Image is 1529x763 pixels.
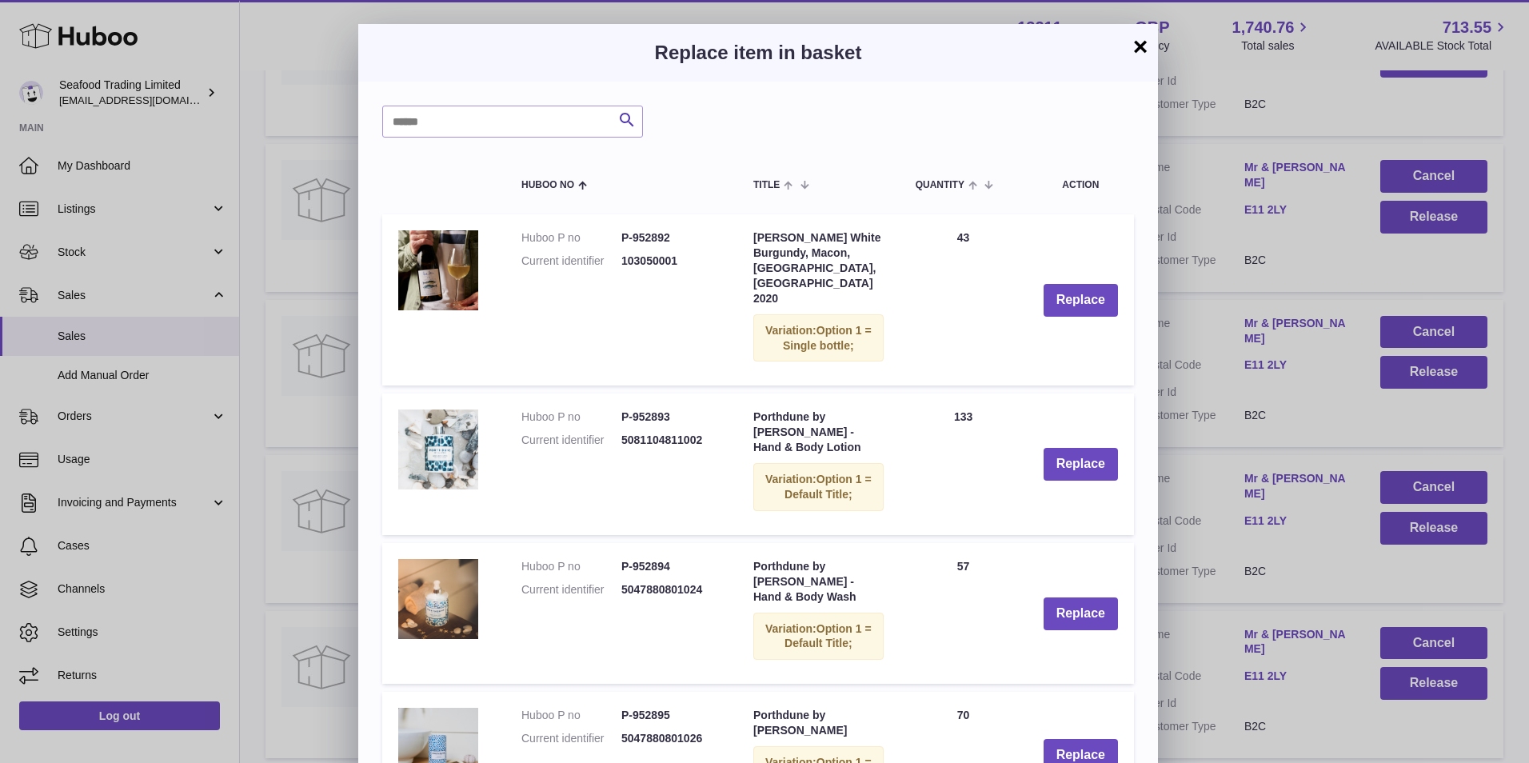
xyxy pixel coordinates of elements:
[521,708,621,723] dt: Huboo P no
[1028,162,1134,206] th: Action
[737,543,900,684] td: Porthdune by [PERSON_NAME] - Hand & Body Wash
[753,613,884,661] div: Variation:
[737,214,900,385] td: [PERSON_NAME] White Burgundy, Macon, [GEOGRAPHIC_DATA], [GEOGRAPHIC_DATA] 2020
[398,559,478,639] img: Porthdune by Jill Stein - Hand & Body Wash
[621,409,721,425] dd: P-952893
[521,409,621,425] dt: Huboo P no
[1044,597,1118,630] button: Replace
[521,559,621,574] dt: Huboo P no
[900,393,1028,534] td: 133
[621,708,721,723] dd: P-952895
[521,180,574,190] span: Huboo no
[1044,284,1118,317] button: Replace
[621,230,721,246] dd: P-952892
[521,230,621,246] dt: Huboo P no
[621,433,721,448] dd: 5081104811002
[753,463,884,511] div: Variation:
[521,731,621,746] dt: Current identifier
[521,433,621,448] dt: Current identifier
[900,543,1028,684] td: 57
[783,324,872,352] span: Option 1 = Single bottle;
[784,622,872,650] span: Option 1 = Default Title;
[753,314,884,362] div: Variation:
[900,214,1028,385] td: 43
[398,409,478,489] img: Porthdune by Jill Stein - Hand & Body Lotion
[916,180,964,190] span: Quantity
[621,559,721,574] dd: P-952894
[1131,37,1150,56] button: ×
[521,254,621,269] dt: Current identifier
[784,473,872,501] span: Option 1 = Default Title;
[621,731,721,746] dd: 5047880801026
[621,582,721,597] dd: 5047880801024
[621,254,721,269] dd: 103050001
[382,40,1134,66] h3: Replace item in basket
[398,230,478,310] img: Rick Stein's White Burgundy, Macon, Burgundy, France 2020
[1044,448,1118,481] button: Replace
[737,393,900,534] td: Porthdune by [PERSON_NAME] - Hand & Body Lotion
[753,180,780,190] span: Title
[521,582,621,597] dt: Current identifier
